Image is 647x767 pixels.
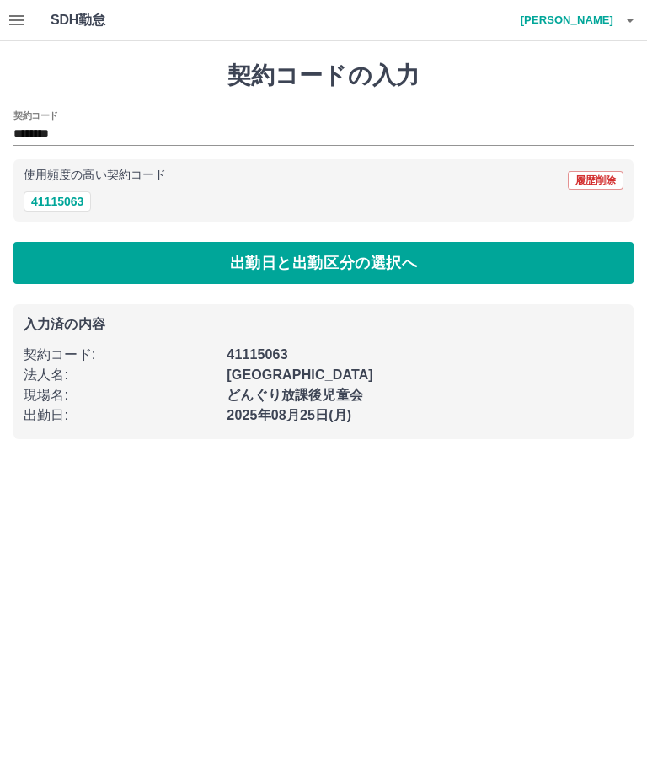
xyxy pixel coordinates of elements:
[13,242,634,284] button: 出勤日と出勤区分の選択へ
[24,365,217,385] p: 法人名 :
[24,318,623,331] p: 入力済の内容
[13,109,58,122] h2: 契約コード
[568,171,623,190] button: 履歴削除
[227,347,287,362] b: 41115063
[227,388,363,402] b: どんぐり放課後児童会
[227,408,351,422] b: 2025年08月25日(月)
[24,345,217,365] p: 契約コード :
[24,385,217,405] p: 現場名 :
[13,62,634,90] h1: 契約コードの入力
[24,169,166,181] p: 使用頻度の高い契約コード
[227,367,373,382] b: [GEOGRAPHIC_DATA]
[24,405,217,426] p: 出勤日 :
[24,191,91,212] button: 41115063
